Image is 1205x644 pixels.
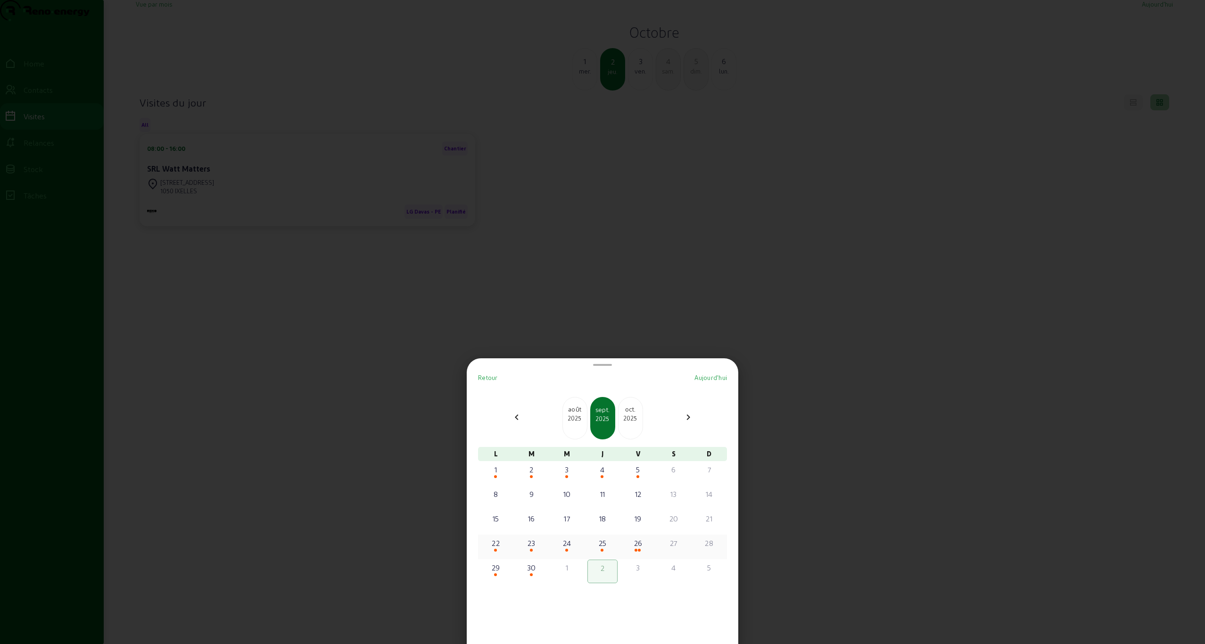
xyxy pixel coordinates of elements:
[585,447,620,461] div: J
[553,488,581,500] div: 10
[517,464,545,475] div: 2
[588,537,616,549] div: 25
[624,488,652,500] div: 12
[513,447,549,461] div: M
[563,405,587,414] div: août
[553,464,581,475] div: 3
[482,562,510,573] div: 29
[694,374,727,381] span: Aujourd'hui
[591,405,614,414] div: sept.
[624,537,652,549] div: 26
[624,562,652,573] div: 3
[482,488,510,500] div: 8
[660,488,687,500] div: 13
[517,488,545,500] div: 9
[589,562,616,574] div: 2
[553,562,581,573] div: 1
[692,447,727,461] div: D
[553,513,581,524] div: 17
[695,562,723,573] div: 5
[695,488,723,500] div: 14
[517,513,545,524] div: 16
[683,412,694,423] mat-icon: chevron_right
[511,412,522,423] mat-icon: chevron_left
[588,488,616,500] div: 11
[517,562,545,573] div: 30
[660,537,687,549] div: 27
[660,464,687,475] div: 6
[695,537,723,549] div: 28
[619,414,643,422] div: 2025
[660,562,687,573] div: 4
[482,513,510,524] div: 15
[656,447,691,461] div: S
[553,537,581,549] div: 24
[591,414,614,423] div: 2025
[619,405,643,414] div: oct.
[549,447,585,461] div: M
[588,464,616,475] div: 4
[478,447,513,461] div: L
[620,447,656,461] div: V
[588,513,616,524] div: 18
[482,537,510,549] div: 22
[624,464,652,475] div: 5
[660,513,687,524] div: 20
[563,414,587,422] div: 2025
[695,464,723,475] div: 7
[478,374,498,381] span: Retour
[482,464,510,475] div: 1
[517,537,545,549] div: 23
[695,513,723,524] div: 21
[624,513,652,524] div: 19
